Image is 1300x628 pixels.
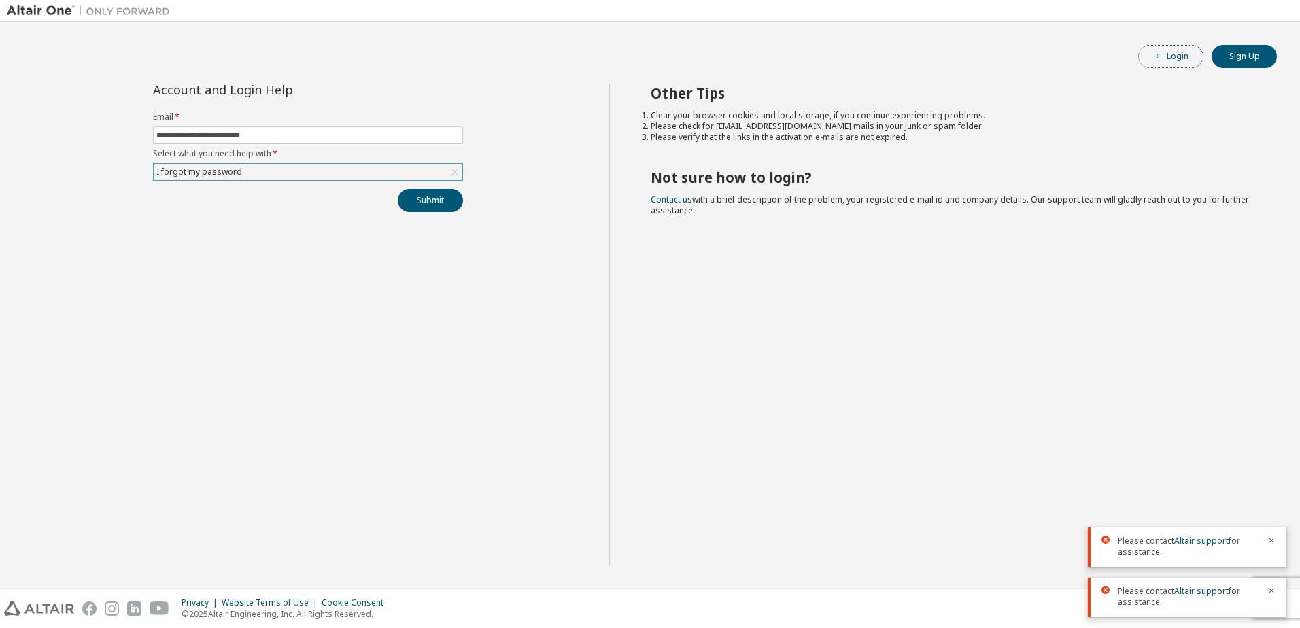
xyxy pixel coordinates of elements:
[127,601,141,616] img: linkedin.svg
[182,597,222,608] div: Privacy
[1174,585,1229,597] a: Altair support
[154,164,244,179] div: I forgot my password
[105,601,119,616] img: instagram.svg
[1118,536,1259,557] span: Please contact for assistance.
[222,597,322,608] div: Website Terms of Use
[398,189,463,212] button: Submit
[651,132,1253,143] li: Please verify that the links in the activation e-mails are not expired.
[322,597,392,608] div: Cookie Consent
[150,601,169,616] img: youtube.svg
[182,608,392,620] p: © 2025 Altair Engineering, Inc. All Rights Reserved.
[651,169,1253,186] h2: Not sure how to login?
[651,194,1249,216] span: with a brief description of the problem, your registered e-mail id and company details. Our suppo...
[1212,45,1277,68] button: Sign Up
[153,84,401,95] div: Account and Login Help
[651,84,1253,102] h2: Other Tips
[153,148,463,159] label: Select what you need help with
[1118,586,1259,608] span: Please contact for assistance.
[7,4,177,18] img: Altair One
[82,601,97,616] img: facebook.svg
[154,164,462,180] div: I forgot my password
[153,111,463,122] label: Email
[1174,535,1229,546] a: Altair support
[651,194,692,205] a: Contact us
[4,601,74,616] img: altair_logo.svg
[651,110,1253,121] li: Clear your browser cookies and local storage, if you continue experiencing problems.
[651,121,1253,132] li: Please check for [EMAIL_ADDRESS][DOMAIN_NAME] mails in your junk or spam folder.
[1138,45,1203,68] button: Login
